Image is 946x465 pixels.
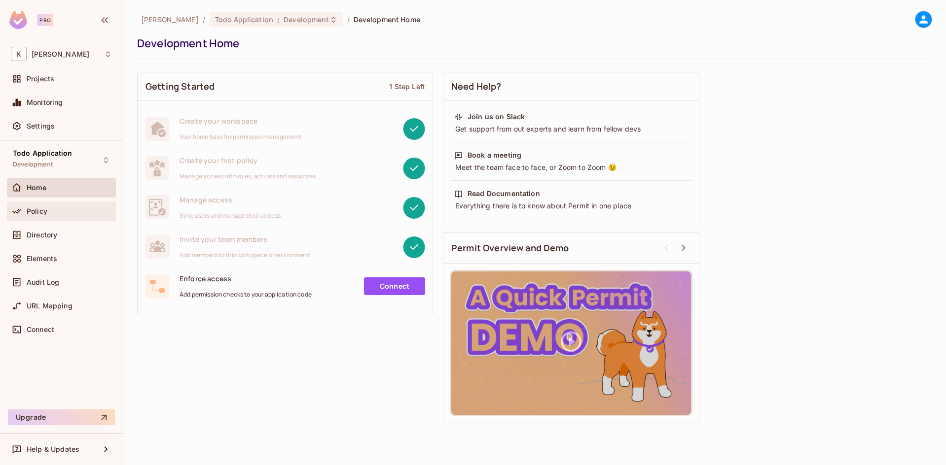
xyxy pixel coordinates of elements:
li: / [203,15,205,24]
span: Home [27,184,47,192]
span: Invite your team members [180,234,311,244]
span: Directory [27,231,57,239]
span: Connect [27,326,54,333]
span: Workspace: Kiewit [32,50,89,58]
span: Development Home [354,15,420,24]
img: SReyMgAAAABJRU5ErkJggg== [9,11,27,29]
span: Sync users and manage their access [180,212,281,220]
div: Book a meeting [468,150,521,160]
span: Enforce access [180,274,312,283]
span: Manage access with roles, actions and resources [180,172,316,180]
span: Permit Overview and Demo [451,242,569,254]
span: Settings [27,122,55,130]
span: Audit Log [27,278,59,286]
span: Elements [27,255,57,263]
div: Development Home [137,36,927,51]
span: Policy [27,207,47,215]
span: Add members to this workspace or environment [180,251,311,259]
div: Meet the team face to face, or Zoom to Zoom 😉 [454,163,688,172]
span: Need Help? [451,80,502,93]
span: Your home base for permission management [180,133,301,141]
li: / [347,15,350,24]
span: Development [284,15,329,24]
span: Create your first policy [180,156,316,165]
div: Everything there is to know about Permit in one place [454,201,688,211]
div: Join us on Slack [468,112,525,122]
span: Getting Started [146,80,215,93]
span: : [277,16,280,24]
span: Help & Updates [27,445,79,453]
span: Monitoring [27,99,63,106]
button: Upgrade [8,409,115,425]
div: Get support from out experts and learn from fellow devs [454,124,688,134]
div: Pro [37,14,53,26]
span: Create your workspace [180,116,301,126]
span: K [11,47,27,61]
span: Development [13,161,53,168]
span: URL Mapping [27,302,73,310]
span: the active workspace [141,15,199,24]
div: Read Documentation [468,189,540,199]
div: 1 Step Left [389,82,425,91]
span: Manage access [180,195,281,204]
a: Connect [364,277,425,295]
span: Add permission checks to your application code [180,291,312,299]
span: Projects [27,75,54,83]
span: Todo Application [13,149,72,157]
span: Todo Application [215,15,273,24]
